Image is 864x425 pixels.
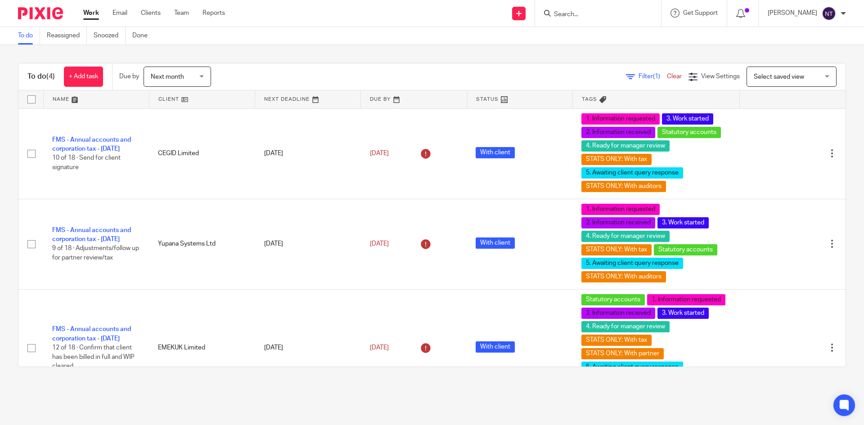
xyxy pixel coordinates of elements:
[476,237,515,249] span: With client
[654,244,717,255] span: Statutory accounts
[683,10,718,16] span: Get Support
[149,108,255,199] td: CEGID Limited
[83,9,99,18] a: Work
[581,244,652,255] span: STATS ONLY: With tax
[370,150,389,157] span: [DATE]
[657,308,709,319] span: 3. Work started
[581,271,666,282] span: STATS ONLY: With auditors
[64,67,103,87] a: + Add task
[581,204,660,215] span: 1. Information requested
[701,73,740,80] span: View Settings
[52,155,121,171] span: 10 of 18 · Send for client signature
[174,9,189,18] a: Team
[667,73,682,80] a: Clear
[581,231,670,242] span: 4. Ready for manager review
[46,73,55,80] span: (4)
[151,74,184,80] span: Next month
[52,326,131,341] a: FMS - Annual accounts and corporation tax - [DATE]
[647,294,725,305] span: 1. Information requested
[581,113,660,125] span: 1. Information requested
[754,74,804,80] span: Select saved view
[581,140,670,152] span: 4. Ready for manager review
[370,344,389,351] span: [DATE]
[582,97,597,102] span: Tags
[581,167,683,179] span: 5. Awaiting client query response
[119,72,139,81] p: Due by
[52,246,139,261] span: 9 of 18 · Adjustments/follow up for partner review/tax
[581,154,652,165] span: STATS ONLY: With tax
[639,73,667,80] span: Filter
[52,227,131,242] a: FMS - Annual accounts and corporation tax - [DATE]
[141,9,161,18] a: Clients
[581,258,683,269] span: 5. Awaiting client query response
[581,294,645,305] span: Statutory accounts
[27,72,55,81] h1: To do
[581,335,652,346] span: STATS ONLY: With tax
[581,362,683,373] span: 5. Awaiting client query response
[47,27,87,45] a: Reassigned
[657,127,721,138] span: Statutory accounts
[52,137,131,152] a: FMS - Annual accounts and corporation tax - [DATE]
[581,348,664,359] span: STATS ONLY: With partner
[553,11,634,19] input: Search
[581,321,670,332] span: 4. Ready for manager review
[18,7,63,19] img: Pixie
[653,73,660,80] span: (1)
[662,113,713,125] span: 3. Work started
[581,217,655,228] span: 2. Information received
[657,217,709,228] span: 3. Work started
[476,147,515,158] span: With client
[18,27,40,45] a: To do
[255,289,361,407] td: [DATE]
[202,9,225,18] a: Reports
[581,181,666,192] span: STATS ONLY: With auditors
[149,199,255,289] td: Yupana Systems Ltd
[149,289,255,407] td: EMEKUK Limited
[132,27,154,45] a: Done
[255,108,361,199] td: [DATE]
[768,9,817,18] p: [PERSON_NAME]
[112,9,127,18] a: Email
[94,27,126,45] a: Snoozed
[822,6,836,21] img: svg%3E
[52,344,135,369] span: 12 of 18 · Confirm that client has been billed in full and WIP cleared
[476,341,515,353] span: With client
[581,308,655,319] span: 2. Information received
[581,127,655,138] span: 2. Information received
[255,199,361,289] td: [DATE]
[370,241,389,247] span: [DATE]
